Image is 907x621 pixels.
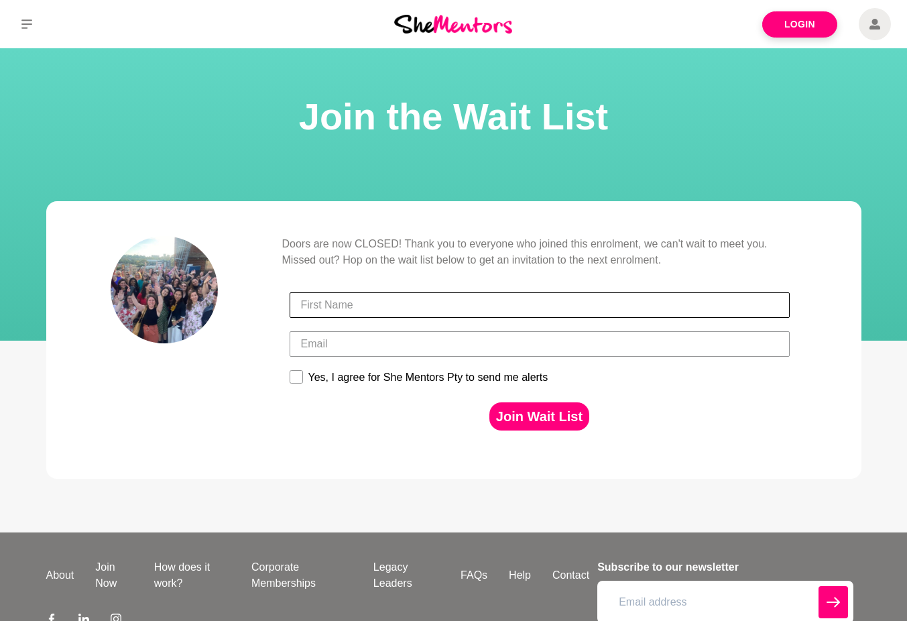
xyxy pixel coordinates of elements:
[489,402,589,431] button: Join Wait List
[16,91,891,142] h1: Join the Wait List
[498,567,542,583] a: Help
[597,559,853,575] h4: Subscribe to our newsletter
[290,292,790,318] input: First Name
[282,236,797,268] p: Doors are now CLOSED! Thank you to everyone who joined this enrolment, we can't wait to meet you....
[290,331,790,357] input: Email
[450,567,498,583] a: FAQs
[394,15,512,33] img: She Mentors Logo
[84,559,143,591] a: Join Now
[308,372,548,384] div: Yes, I agree for She Mentors Pty to send me alerts
[36,567,85,583] a: About
[542,567,600,583] a: Contact
[143,559,241,591] a: How does it work?
[363,559,450,591] a: Legacy Leaders
[241,559,363,591] a: Corporate Memberships
[762,11,837,38] a: Login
